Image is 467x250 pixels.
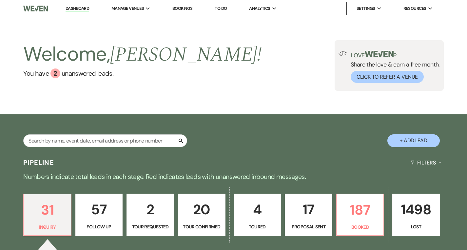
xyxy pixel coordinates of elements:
[23,40,262,68] h2: Welcome,
[28,223,67,231] p: Inquiry
[285,194,332,236] a: 17Proposal Sent
[28,199,67,221] p: 31
[289,223,328,230] p: Proposal Sent
[110,40,262,70] span: [PERSON_NAME] !
[131,199,170,221] p: 2
[172,6,193,11] a: Bookings
[341,223,380,231] p: Booked
[182,199,221,221] p: 20
[80,223,119,230] p: Follow Up
[80,199,119,221] p: 57
[238,199,277,221] p: 4
[126,194,174,236] a: 2Tour Requested
[408,154,444,171] button: Filters
[289,199,328,221] p: 17
[249,5,270,12] span: Analytics
[215,6,227,11] a: To Do
[111,5,144,12] span: Manage Venues
[23,2,48,15] img: Weven Logo
[397,223,436,230] p: Lost
[365,51,394,57] img: weven-logo-green.svg
[234,194,281,236] a: 4Toured
[387,134,440,147] button: + Add Lead
[341,199,380,221] p: 187
[23,158,54,167] h3: Pipeline
[75,194,123,236] a: 57Follow Up
[182,223,221,230] p: Tour Confirmed
[351,71,424,83] button: Click to Refer a Venue
[347,51,440,83] div: Share the love & earn a free month.
[403,5,426,12] span: Resources
[392,194,440,236] a: 1498Lost
[23,134,187,147] input: Search by name, event date, email address or phone number
[23,194,71,236] a: 31Inquiry
[238,223,277,230] p: Toured
[131,223,170,230] p: Tour Requested
[351,51,440,58] p: Love ?
[66,6,89,12] a: Dashboard
[23,68,262,78] a: You have 2 unanswered leads.
[397,199,436,221] p: 1498
[357,5,375,12] span: Settings
[50,68,60,78] div: 2
[178,194,225,236] a: 20Tour Confirmed
[336,194,384,236] a: 187Booked
[339,51,347,56] img: loud-speaker-illustration.svg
